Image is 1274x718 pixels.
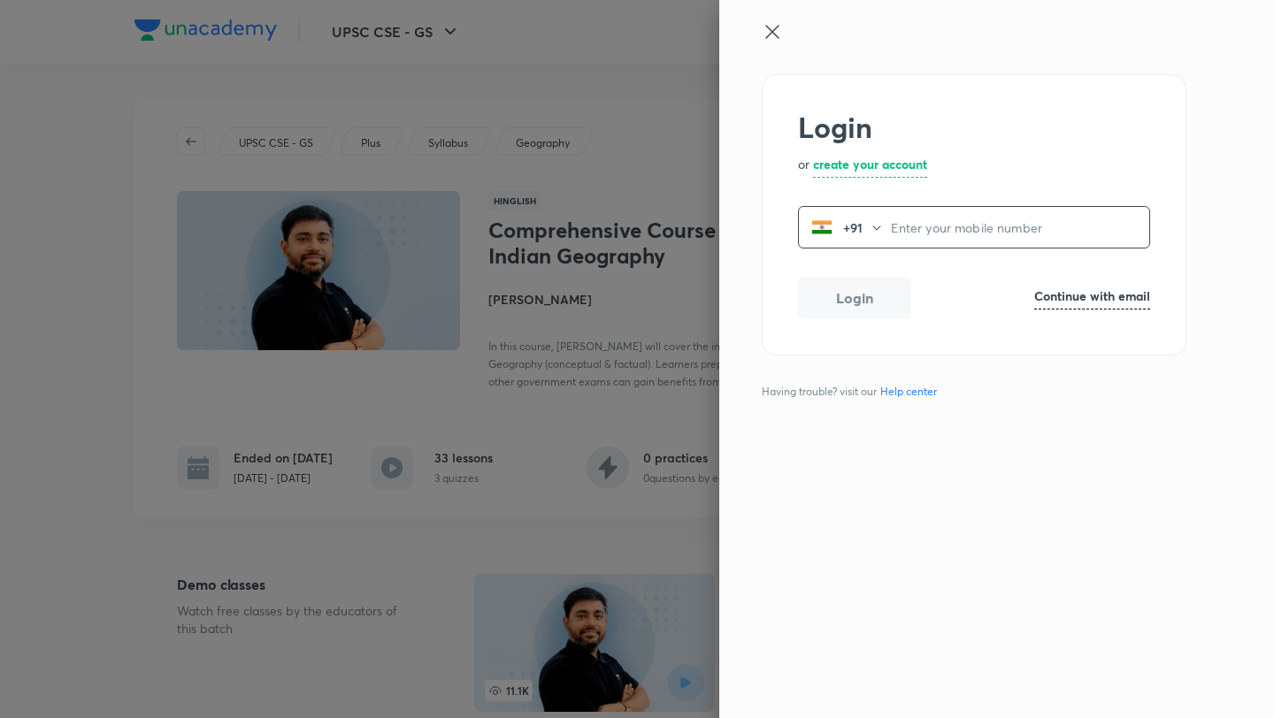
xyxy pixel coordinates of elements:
a: create your account [813,155,927,178]
p: or [798,155,810,178]
h2: Login [798,111,1150,144]
h6: Continue with email [1034,286,1150,305]
h6: create your account [813,155,927,173]
a: Help center [877,384,940,400]
input: Enter your mobile number [891,210,1149,246]
img: India [811,217,833,238]
button: Login [798,277,911,319]
a: Continue with email [1034,286,1150,309]
p: +91 [833,218,870,237]
span: Having trouble? visit our [762,384,944,400]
